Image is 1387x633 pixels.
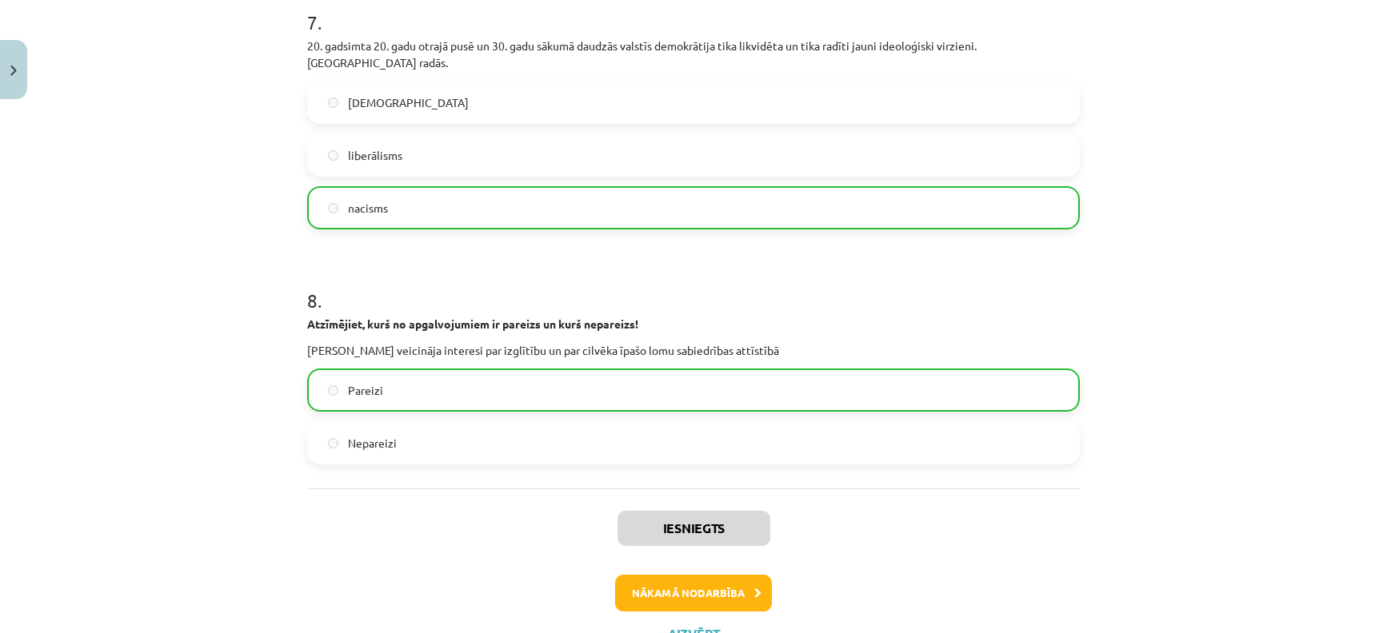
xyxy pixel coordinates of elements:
p: [PERSON_NAME] veicināja interesi par izglītību un par cilvēka īpašo lomu sabiedrības attīstībā [307,342,1080,359]
input: nacisms [328,203,338,213]
span: [DEMOGRAPHIC_DATA] [348,94,469,111]
input: [DEMOGRAPHIC_DATA] [328,98,338,108]
input: Nepareizi [328,438,338,448]
p: 20. gadsimta 20. gadu otrajā pusē un 30. gadu sākumā daudzās valstīs demokrātija tika likvidēta u... [307,38,1080,71]
span: Pareizi [348,382,383,399]
img: icon-close-lesson-0947bae3869378f0d4975bcd49f059093ad1ed9edebbc8119c70593378902aed.svg [10,66,17,76]
input: Pareizi [328,385,338,396]
button: Iesniegts [618,511,770,546]
h1: 8 . [307,261,1080,311]
input: liberālisms [328,150,338,161]
button: Nākamā nodarbība [615,575,772,611]
strong: Atzīmējiet, kurš no apgalvojumiem ir pareizs un kurš nepareizs! [307,316,638,331]
span: Nepareizi [348,435,397,452]
span: liberālisms [348,147,402,164]
span: nacisms [348,200,388,217]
